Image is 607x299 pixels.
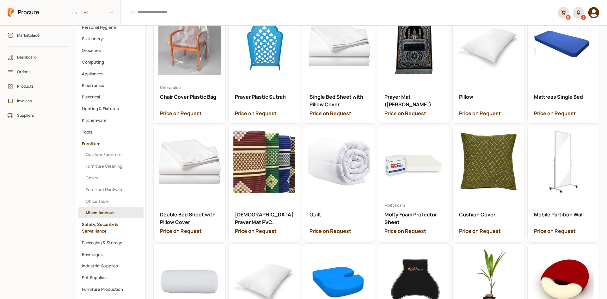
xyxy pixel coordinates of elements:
a: Molty Foam Protector Sheet [378,126,450,241]
a: Pillow [453,8,524,123]
a: Orders [4,66,73,78]
button: Safety, Security & Servaillance Category [78,219,144,237]
button: Electronics Category [78,80,144,91]
span: Suppliers [17,112,64,118]
button: Furniture Production Category [78,284,144,295]
span: Dashboard [17,54,64,60]
button: Groceries Category [78,45,144,56]
a: Single Bed Sheet with Pillow Cover [303,8,375,123]
span: Marketplace [17,32,64,38]
span: Invoices [17,98,64,104]
a: Dashboard [4,51,73,63]
a: Double Bed Sheet with Pillow Cover [154,126,225,241]
span: Products [17,83,64,89]
a: Chair Cover Plastic Bag [154,8,225,123]
button: Stationery Category [78,33,144,44]
button: Miscellaneous Category [78,207,144,218]
a: Mattress Single Bed [528,8,599,123]
button: Packaging & Storage Category [78,237,144,248]
a: Marketplace [4,29,73,41]
button: Electrical Category [78,91,144,103]
button: Computing Category [78,57,144,68]
a: Suppliers [4,109,73,121]
button: Kitchenware Category [78,115,144,126]
a: Mosque Prayer Mat PVC (Musallah 20') [229,126,300,241]
button: Personal Hygiene Category [78,22,144,33]
button: Chairs Category [78,172,144,184]
button: Outdoor Furniture Category [78,149,144,160]
span: Procure [18,8,39,16]
a: Products [4,80,73,92]
a: 0 [558,7,569,18]
a: Invoices [4,95,73,107]
button: Beverages Category [78,249,144,260]
button: Lighting & Fixtures Category [78,103,144,114]
a: Procure [8,7,39,18]
button: Furniture Cleaning Category [78,161,144,172]
div: 3 [581,15,586,20]
button: 3 [573,7,584,18]
div: 0 [566,15,571,20]
button: Furniture Category [78,138,144,149]
a: Quilt [303,126,375,241]
button: Pet Supplies Category [78,272,144,283]
a: Mobile Partition Wall [528,126,599,241]
button: Tools Category [78,127,144,138]
span: All [76,7,120,18]
button: Furniture Hardware Category [78,184,144,195]
a: Prayer Mat (Musallah) [378,8,450,123]
button: Appliances Category [78,68,144,79]
a: Prayer Plastic Sutrah [229,8,300,123]
a: Cushion Cover [453,126,524,241]
button: Office Table Category [78,196,144,207]
input: Products and Orders [125,5,554,21]
button: Industrial Supplies Category [78,260,144,271]
span: All [84,9,88,16]
span: Orders [17,69,64,75]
